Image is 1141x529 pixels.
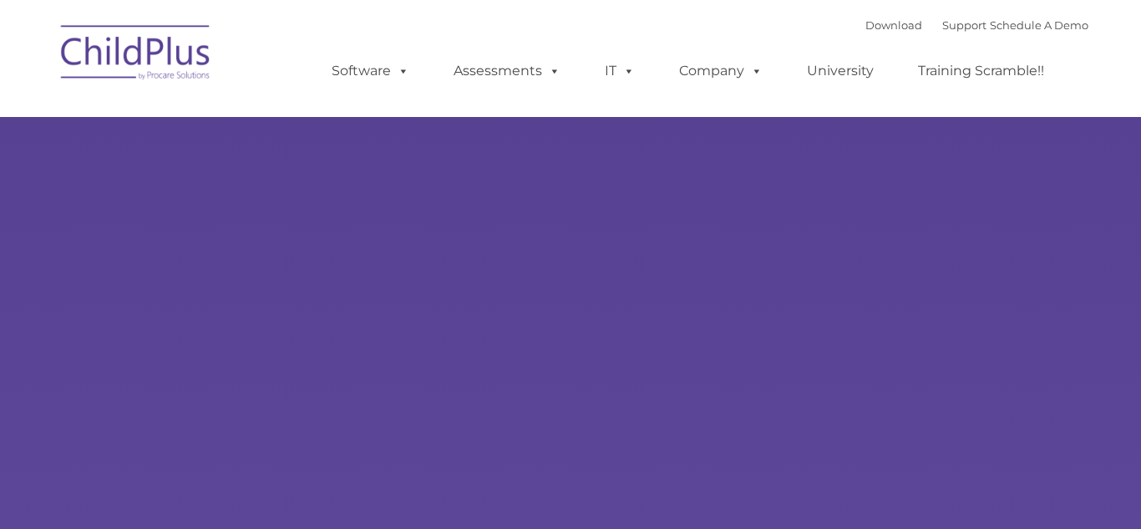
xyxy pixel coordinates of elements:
a: Training Scramble!! [901,54,1061,88]
a: Download [865,18,922,32]
img: ChildPlus by Procare Solutions [53,13,220,97]
a: Assessments [437,54,577,88]
font: | [865,18,1088,32]
a: Company [662,54,779,88]
a: Support [942,18,986,32]
a: Software [315,54,426,88]
a: Schedule A Demo [990,18,1088,32]
a: University [790,54,890,88]
a: IT [588,54,652,88]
